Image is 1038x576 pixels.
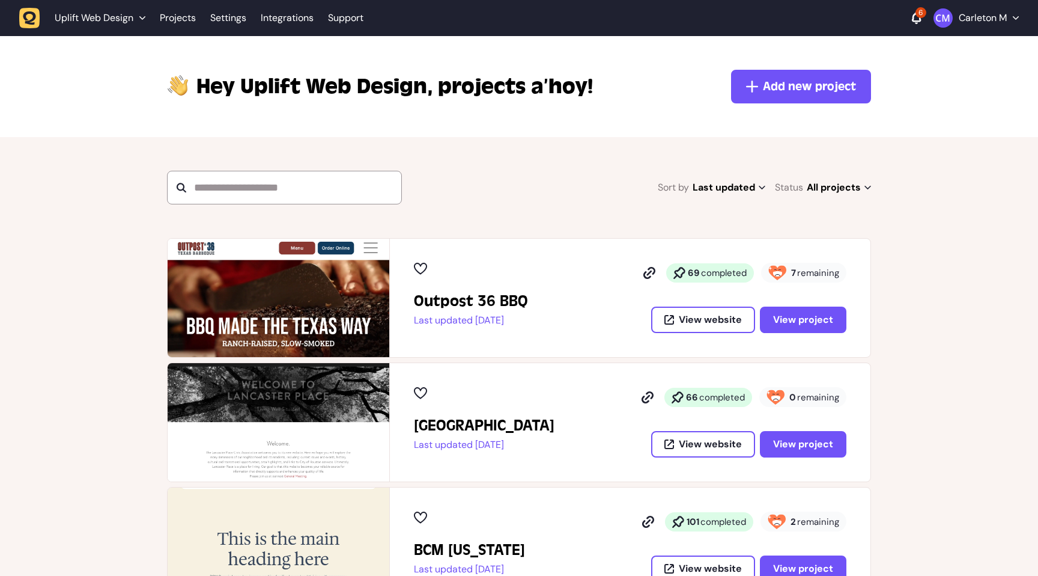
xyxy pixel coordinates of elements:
button: View project [760,431,846,458]
p: Last updated [DATE] [414,563,525,575]
h2: Outpost 36 BBQ [414,292,528,311]
span: completed [699,391,745,403]
span: completed [701,267,747,279]
a: Settings [210,7,246,29]
button: View website [651,431,755,458]
p: Last updated [DATE] [414,314,528,326]
span: View website [679,440,742,449]
a: Support [328,12,363,24]
span: All projects [807,179,871,196]
span: Last updated [693,179,765,196]
span: remaining [797,391,839,403]
span: Sort by [658,179,689,196]
span: Status [775,179,803,196]
button: View website [651,307,755,333]
span: completed [700,516,746,528]
strong: 66 [686,391,698,403]
button: View project [760,307,846,333]
span: View project [773,564,833,574]
span: View website [679,315,742,325]
a: Projects [160,7,196,29]
span: Add new project [763,78,856,95]
img: Outpost 36 BBQ [168,239,389,357]
strong: 0 [789,391,796,403]
button: Uplift Web Design [19,7,153,29]
strong: 2 [791,516,796,528]
button: Carleton M [933,8,1019,28]
span: View website [679,564,742,574]
img: Carleton M [933,8,953,28]
p: projects a’hoy! [196,72,593,101]
button: Add new project [731,70,871,103]
strong: 101 [687,516,699,528]
h2: BCM Georgia [414,541,525,560]
div: 6 [915,7,926,18]
img: hi-hand [167,72,189,97]
span: Uplift Web Design [55,12,133,24]
span: View project [773,315,833,325]
img: Lancaster Place [168,363,389,482]
span: View project [773,440,833,449]
strong: 7 [791,267,796,279]
p: Carleton M [959,12,1007,24]
span: Uplift Web Design [196,72,433,101]
p: Last updated [DATE] [414,439,554,451]
span: remaining [797,516,839,528]
span: remaining [797,267,839,279]
strong: 69 [688,267,700,279]
a: Integrations [261,7,314,29]
h2: Lancaster Place [414,416,554,435]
